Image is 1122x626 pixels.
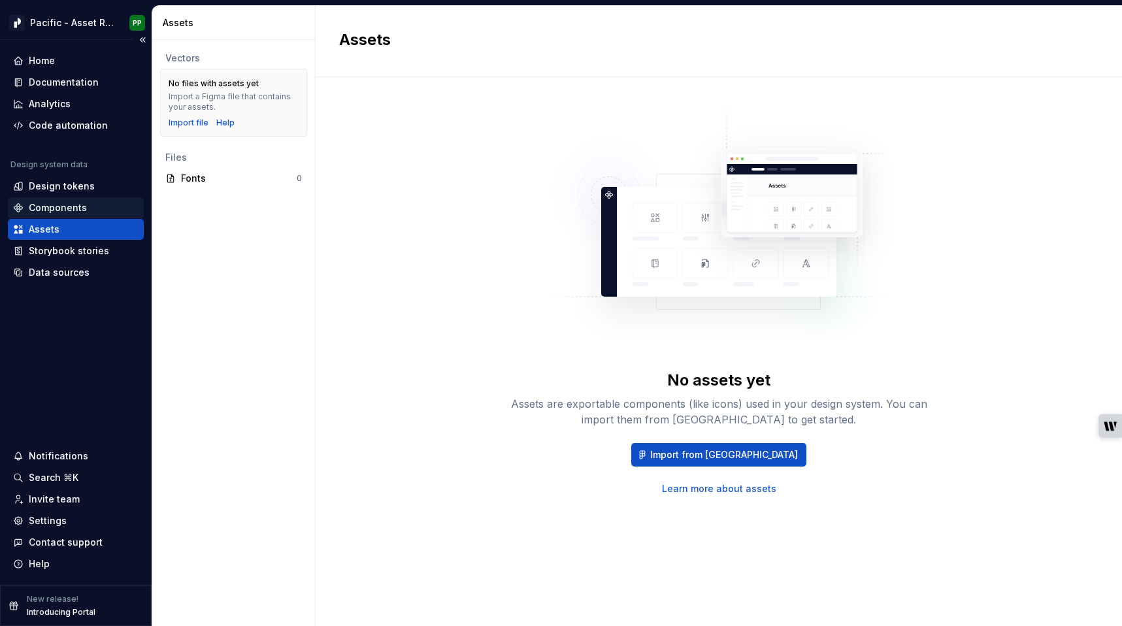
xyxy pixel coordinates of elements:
div: No files with assets yet [169,78,259,89]
div: Settings [29,514,67,527]
a: Fonts0 [160,168,307,189]
div: PP [133,18,142,28]
a: Documentation [8,72,144,93]
a: Home [8,50,144,71]
div: Files [165,151,302,164]
button: Contact support [8,532,144,553]
div: Home [29,54,55,67]
div: Assets [163,16,310,29]
div: No assets yet [667,370,770,391]
div: Components [29,201,87,214]
a: Invite team [8,489,144,510]
p: New release! [27,594,78,604]
a: Help [216,118,235,128]
div: Design system data [10,159,88,170]
div: Pacific - Asset Repository (Features PNG) [30,16,114,29]
button: Help [8,553,144,574]
p: Introducing Portal [27,607,95,618]
a: Components [8,197,144,218]
a: Data sources [8,262,144,283]
img: 8d0dbd7b-a897-4c39-8ca0-62fbda938e11.png [9,15,25,31]
a: Code automation [8,115,144,136]
a: Assets [8,219,144,240]
div: Help [29,557,50,570]
div: Search ⌘K [29,471,78,484]
button: Pacific - Asset Repository (Features PNG)PP [3,8,149,37]
div: Notifications [29,450,88,463]
div: Analytics [29,97,71,110]
div: Code automation [29,119,108,132]
div: Fonts [181,172,297,185]
button: Import from [GEOGRAPHIC_DATA] [631,443,806,467]
a: Learn more about assets [662,482,776,495]
div: Data sources [29,266,90,279]
div: Storybook stories [29,244,109,257]
div: Import a Figma file that contains your assets. [169,91,299,112]
div: Vectors [165,52,302,65]
button: Search ⌘K [8,467,144,488]
div: Assets [29,223,59,236]
div: Documentation [29,76,99,89]
a: Settings [8,510,144,531]
div: Contact support [29,536,103,549]
button: Collapse sidebar [133,31,152,49]
a: Analytics [8,93,144,114]
div: Invite team [29,493,80,506]
a: Storybook stories [8,240,144,261]
button: Notifications [8,446,144,467]
div: Assets are exportable components (like icons) used in your design system. You can import them fro... [510,396,928,427]
button: Import file [169,118,208,128]
span: Import from [GEOGRAPHIC_DATA] [650,448,798,461]
h2: Assets [339,29,1083,50]
div: Design tokens [29,180,95,193]
a: Design tokens [8,176,144,197]
div: 0 [297,173,302,184]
